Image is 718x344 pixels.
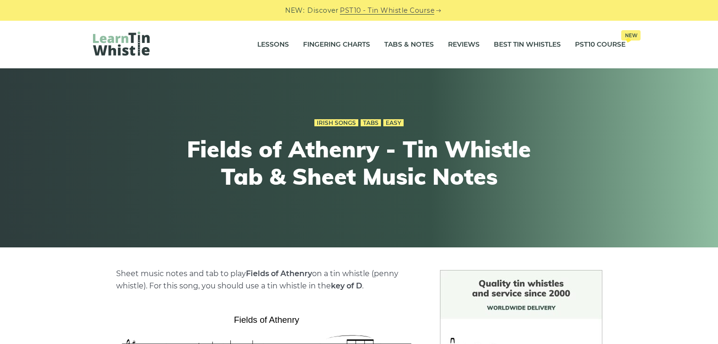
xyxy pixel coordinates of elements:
a: Tabs & Notes [384,33,434,57]
strong: Fields of Athenry [246,269,312,278]
strong: key of D [331,281,362,290]
a: Best Tin Whistles [494,33,561,57]
a: Reviews [448,33,480,57]
a: PST10 CourseNew [575,33,625,57]
a: Irish Songs [314,119,358,127]
a: Tabs [361,119,381,127]
p: Sheet music notes and tab to play on a tin whistle (penny whistle). For this song, you should use... [116,268,417,292]
h1: Fields of Athenry - Tin Whistle Tab & Sheet Music Notes [186,136,533,190]
a: Fingering Charts [303,33,370,57]
a: Lessons [257,33,289,57]
span: New [621,30,641,41]
img: LearnTinWhistle.com [93,32,150,56]
a: Easy [383,119,404,127]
